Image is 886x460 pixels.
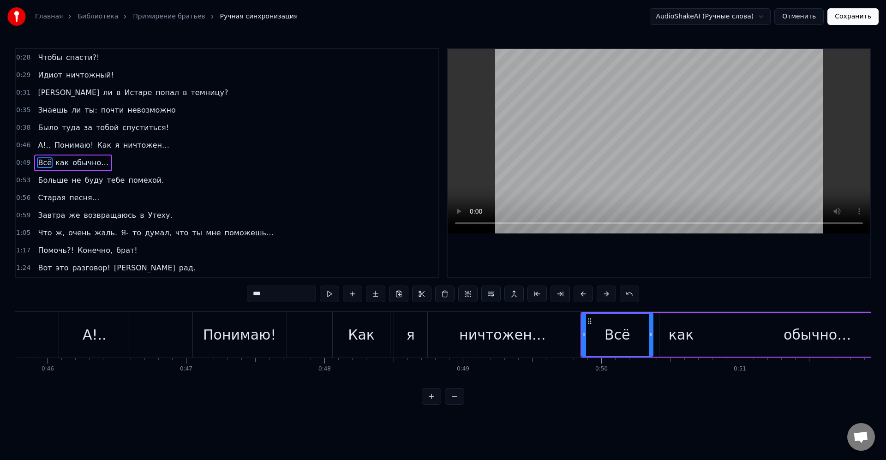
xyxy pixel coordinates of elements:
[106,175,126,185] span: тебе
[190,87,229,98] span: темницу?
[595,365,608,373] div: 0:50
[16,176,30,185] span: 0:53
[182,87,188,98] span: в
[16,246,30,255] span: 1:17
[113,263,176,273] span: [PERSON_NAME]
[37,192,66,203] span: Старая
[127,175,165,185] span: помехой.
[133,12,205,21] a: Примирение братьев
[224,227,275,238] span: поможешь…
[37,245,74,256] span: Помочь?!
[178,263,197,273] span: рад.
[65,70,115,80] span: ничтожный!
[774,8,824,25] button: Отменить
[71,263,111,273] span: разговор!
[100,105,125,115] span: почти
[122,140,170,150] span: ничтожен…
[16,158,30,167] span: 0:49
[71,105,82,115] span: ли
[16,71,30,80] span: 0:29
[115,87,121,98] span: в
[114,140,120,150] span: я
[155,87,180,98] span: попал
[84,175,104,185] span: буду
[65,52,100,63] span: спасти?!
[83,324,107,345] div: А!..
[35,12,63,21] a: Главная
[96,140,112,150] span: Как
[348,324,375,345] div: Как
[35,12,298,21] nav: breadcrumb
[102,87,114,98] span: ли
[734,365,746,373] div: 0:51
[457,365,469,373] div: 0:49
[459,324,546,345] div: ничтожен…
[78,12,118,21] a: Библиотека
[180,365,192,373] div: 0:47
[16,141,30,150] span: 0:46
[121,122,170,133] span: спуститься!
[144,227,173,238] span: думал,
[37,227,53,238] span: Что
[71,175,82,185] span: не
[37,105,68,115] span: Знаешь
[147,210,174,221] span: Утеху.
[847,423,875,451] a: Открытый чат
[669,324,694,345] div: как
[37,122,59,133] span: Было
[77,245,114,256] span: Конечно,
[42,365,54,373] div: 0:46
[68,192,100,203] span: песня…
[94,227,118,238] span: жаль.
[318,365,331,373] div: 0:48
[37,263,53,273] span: Вот
[16,53,30,62] span: 0:28
[61,122,81,133] span: туда
[54,140,94,150] span: Понимаю!
[16,123,30,132] span: 0:38
[95,122,120,133] span: тобой
[68,210,81,221] span: же
[174,227,190,238] span: что
[827,8,879,25] button: Сохранить
[37,175,69,185] span: Больше
[55,227,66,238] span: ж,
[37,52,63,63] span: Чтобы
[115,245,138,256] span: брат!
[16,106,30,115] span: 0:35
[191,227,203,238] span: ты
[205,227,221,238] span: мне
[132,227,142,238] span: то
[139,210,145,221] span: в
[123,87,153,98] span: Истаре
[407,324,415,345] div: я
[16,263,30,273] span: 1:24
[37,87,100,98] span: [PERSON_NAME]
[37,70,63,80] span: Идиот
[120,227,130,238] span: Я-
[83,210,138,221] span: возвращаюсь
[784,324,851,345] div: обычно…
[16,228,30,238] span: 1:05
[16,211,30,220] span: 0:59
[83,122,93,133] span: за
[67,227,92,238] span: очень
[54,157,70,168] span: как
[37,210,66,221] span: Завтра
[37,157,53,168] span: Всё
[37,140,52,150] span: А!..
[126,105,177,115] span: невозможно
[7,7,26,26] img: youka
[605,324,630,345] div: Всё
[220,12,298,21] span: Ручная синхронизация
[203,324,276,345] div: Понимаю!
[16,88,30,97] span: 0:31
[55,263,70,273] span: это
[72,157,109,168] span: обычно…
[84,105,98,115] span: ты:
[16,193,30,203] span: 0:56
